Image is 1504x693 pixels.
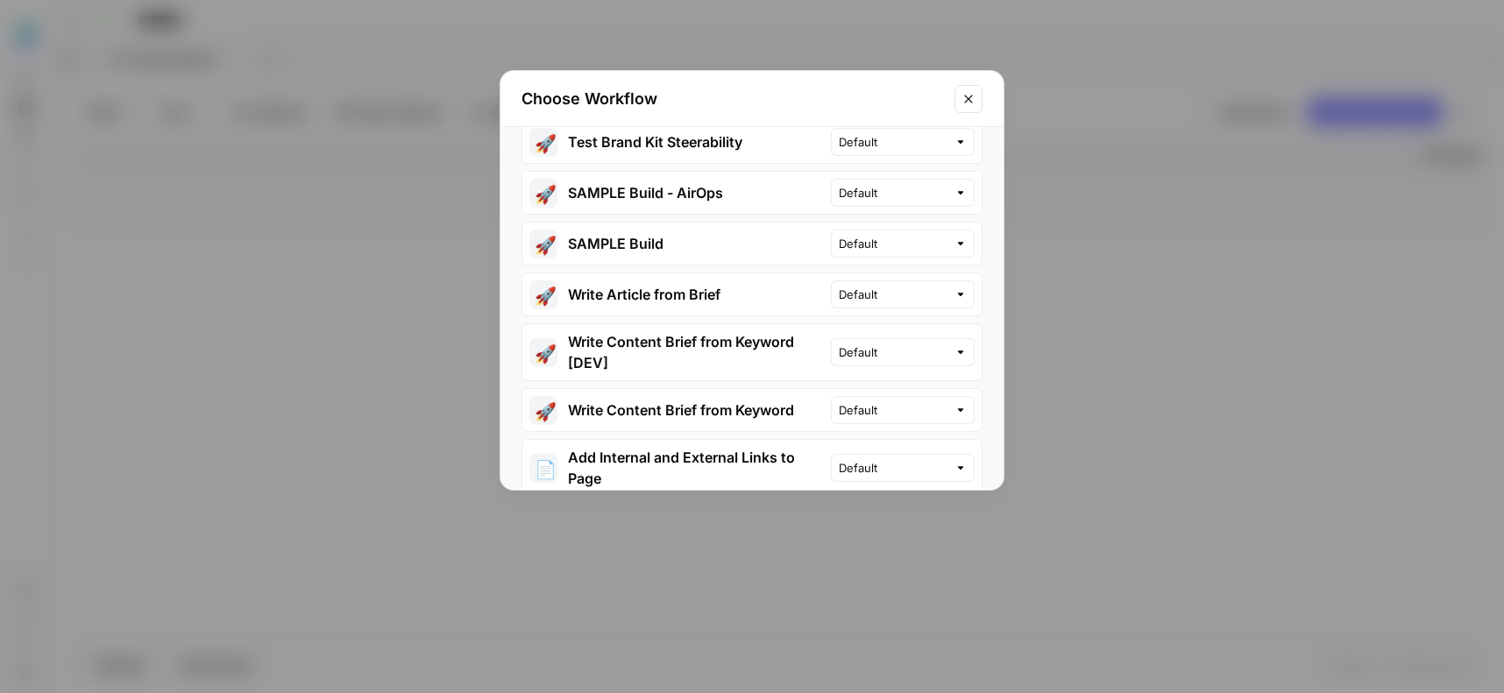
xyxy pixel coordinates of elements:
button: Close modal [954,85,983,113]
input: Default [839,235,947,252]
span: 🚀 [535,343,552,361]
input: Default [839,184,947,202]
input: Default [839,459,947,477]
button: 📄Add Internal and External Links to Page [522,440,831,496]
span: 🚀 [535,235,552,252]
input: Default [839,286,947,303]
span: 🚀 [535,133,552,151]
span: 🚀 [535,401,552,419]
button: 🚀Write Content Brief from Keyword [522,389,831,431]
input: Default [839,401,947,419]
span: 📄 [535,459,552,477]
input: Default [839,343,947,361]
button: 🚀SAMPLE Build [522,223,831,265]
h2: Choose Workflow [521,87,944,111]
span: 🚀 [535,184,552,202]
button: 🚀Write Article from Brief [522,273,831,315]
input: Default [839,133,947,151]
span: 🚀 [535,286,552,303]
button: 🚀Write Content Brief from Keyword [DEV] [522,324,831,380]
button: 🚀Test Brand Kit Steerability [522,121,831,163]
button: 🚀SAMPLE Build - AirOps [522,172,831,214]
